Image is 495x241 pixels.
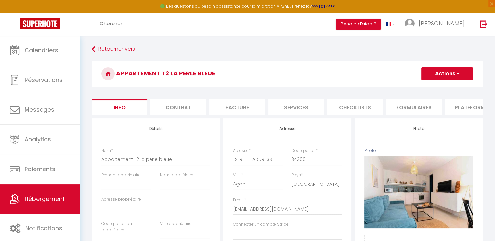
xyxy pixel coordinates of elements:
[95,13,127,36] a: Chercher
[25,135,51,143] span: Analytics
[419,19,465,27] span: [PERSON_NAME]
[92,99,147,115] li: Info
[233,221,289,228] label: Connecter un compte Stripe
[100,20,122,27] span: Chercher
[233,197,246,203] label: Email
[421,67,473,80] button: Actions
[336,19,381,30] button: Besoin d'aide ?
[327,99,383,115] li: Checklists
[364,148,376,154] label: Photo
[25,195,65,203] span: Hébergement
[233,148,251,154] label: Adresse
[101,148,113,154] label: Nom
[101,221,151,233] label: Code postal du propriétaire
[101,126,210,131] h4: Détails
[405,19,415,28] img: ...
[233,172,243,178] label: Ville
[20,18,60,29] img: Super Booking
[25,46,58,54] span: Calendriers
[150,99,206,115] li: Contrat
[25,224,62,232] span: Notifications
[480,20,488,28] img: logout
[25,105,54,114] span: Messages
[312,3,335,9] a: >>> ICI <<<<
[101,196,141,202] label: Adresse propriétaire
[160,221,192,227] label: Ville propriétaire
[400,13,473,36] a: ... [PERSON_NAME]
[209,99,265,115] li: Facture
[92,61,483,87] h3: Appartement T2 la perle bleue
[25,76,62,84] span: Réservations
[160,172,193,178] label: Nom propriétaire
[364,126,473,131] h4: Photo
[386,99,442,115] li: Formulaires
[292,172,303,178] label: Pays
[233,126,342,131] h4: Adresse
[92,43,483,55] a: Retourner vers
[292,148,318,154] label: Code postal
[25,165,55,173] span: Paiements
[101,172,141,178] label: Prénom propriétaire
[268,99,324,115] li: Services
